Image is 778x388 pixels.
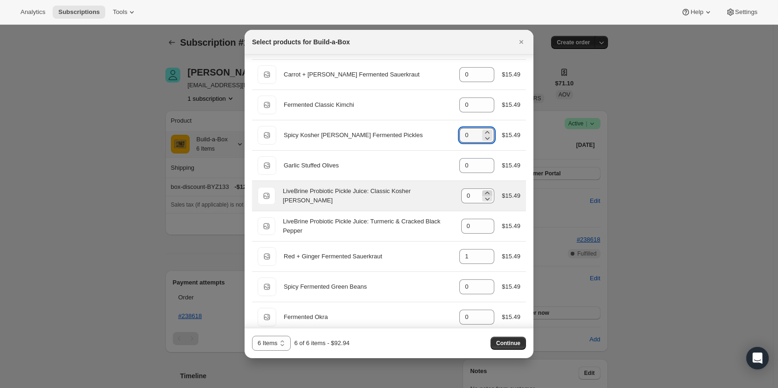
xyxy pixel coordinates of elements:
div: 6 of 6 items - $92.94 [294,339,350,348]
div: $15.49 [502,191,520,201]
button: Analytics [15,6,51,19]
div: $15.49 [502,70,520,79]
span: Analytics [20,8,45,16]
div: Red + Ginger Fermented Sauerkraut [284,252,452,261]
div: Open Intercom Messenger [746,347,769,369]
div: $15.49 [502,282,520,291]
div: $15.49 [502,131,520,140]
div: Garlic Stuffed Olives [284,161,452,170]
div: LiveBrine Probiotic Pickle Juice: Classic Kosher [PERSON_NAME] [283,187,454,205]
button: Close [515,35,528,48]
div: Spicy Fermented Green Beans [284,282,452,291]
button: Help [676,6,718,19]
button: Continue [491,337,526,350]
div: $15.49 [502,312,520,322]
div: Carrot + [PERSON_NAME] Fermented Sauerkraut [284,70,452,79]
div: Fermented Classic Kimchi [284,100,452,110]
span: Subscriptions [58,8,100,16]
button: Tools [107,6,142,19]
button: Settings [720,6,763,19]
div: $15.49 [502,252,520,261]
div: $15.49 [502,100,520,110]
span: Tools [113,8,127,16]
span: Help [690,8,703,16]
div: $15.49 [502,222,520,231]
button: Subscriptions [53,6,105,19]
span: Continue [496,339,520,347]
div: $15.49 [502,161,520,170]
div: LiveBrine Probiotic Pickle Juice: Turmeric & Cracked Black Pepper [283,217,453,236]
div: Fermented Okra [284,312,452,322]
h2: Select products for Build-a-Box [252,37,350,47]
div: Spicy Kosher [PERSON_NAME] Fermented Pickles [284,131,452,140]
span: Settings [735,8,758,16]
